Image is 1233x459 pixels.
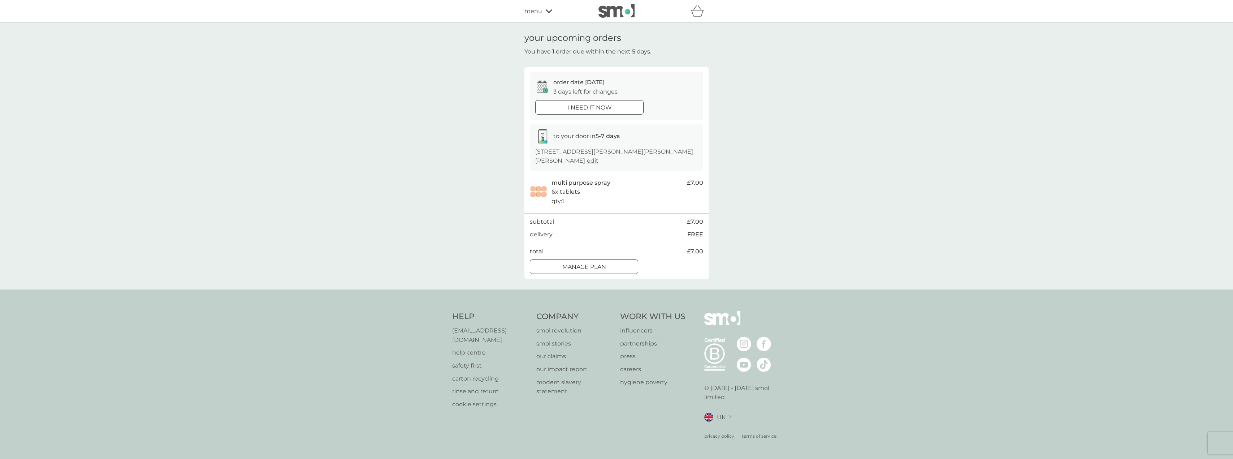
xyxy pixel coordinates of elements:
[620,311,685,322] h4: Work With Us
[737,357,751,372] img: visit the smol Youtube page
[452,400,529,409] a: cookie settings
[553,78,605,87] p: order date
[704,413,713,422] img: UK flag
[530,230,553,239] p: delivery
[620,352,685,361] a: press
[704,433,734,439] a: privacy policy
[687,217,703,227] span: £7.00
[524,47,651,56] p: You have 1 order due within the next 5 days.
[524,33,621,43] h1: your upcoming orders
[536,365,613,374] a: our impact report
[562,262,606,272] p: Manage plan
[620,339,685,348] a: partnerships
[687,230,703,239] p: FREE
[530,217,554,227] p: subtotal
[742,433,776,439] a: terms of service
[757,337,771,351] img: visit the smol Facebook page
[737,337,751,351] img: visit the smol Instagram page
[452,387,529,396] a: rinse and return
[551,187,580,197] p: 6x tablets
[687,247,703,256] span: £7.00
[691,4,709,18] div: basket
[717,413,726,422] span: UK
[620,365,685,374] a: careers
[535,100,644,115] button: i need it now
[551,178,610,188] p: multi purpose spray
[452,311,529,322] h4: Help
[452,348,529,357] a: help centre
[536,378,613,396] a: modern slavery statement
[620,326,685,335] a: influencers
[536,311,613,322] h4: Company
[620,378,685,387] a: hygiene poverty
[452,374,529,383] a: carton recycling
[757,357,771,372] img: visit the smol Tiktok page
[553,133,620,140] span: to your door in
[536,339,613,348] a: smol stories
[535,147,698,166] p: [STREET_ADDRESS][PERSON_NAME][PERSON_NAME][PERSON_NAME]
[551,197,564,206] p: qty : 1
[530,259,638,274] button: Manage plan
[553,87,618,96] p: 3 days left for changes
[598,4,635,18] img: smol
[530,247,544,256] p: total
[704,311,740,336] img: smol
[704,383,781,402] p: © [DATE] - [DATE] smol limited
[729,415,731,419] img: select a new location
[524,7,542,16] span: menu
[596,133,620,140] strong: 5-7 days
[687,178,703,188] span: £7.00
[585,79,605,86] span: [DATE]
[536,326,613,335] a: smol revolution
[567,103,612,112] p: i need it now
[587,157,598,164] a: edit
[452,361,529,370] a: safety first
[452,326,529,344] a: [EMAIL_ADDRESS][DOMAIN_NAME]
[536,352,613,361] a: our claims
